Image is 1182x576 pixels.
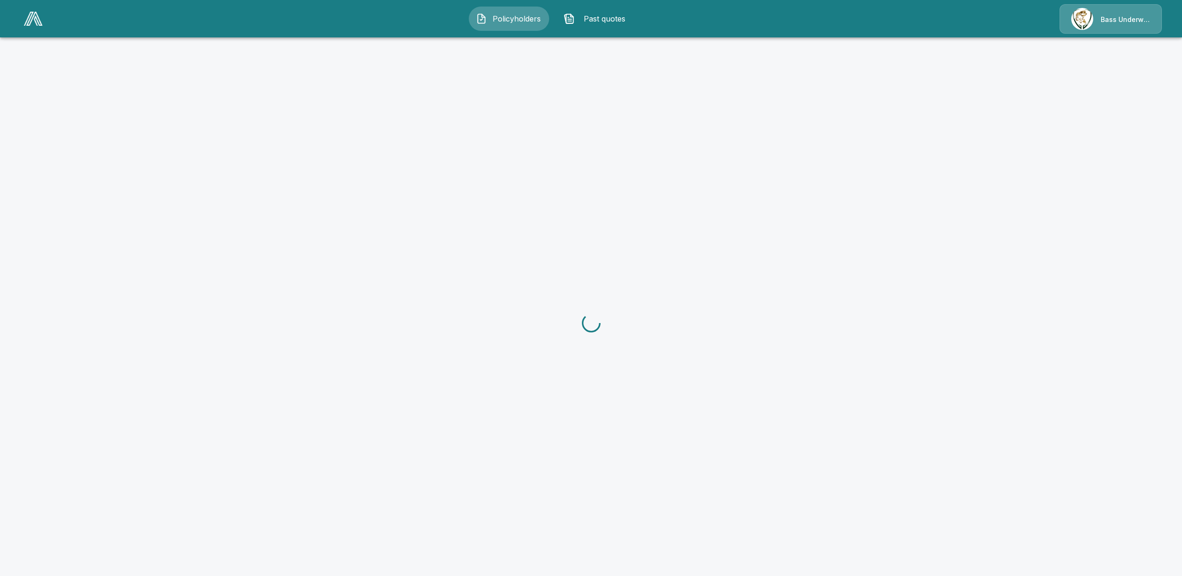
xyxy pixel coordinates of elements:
[557,7,637,31] button: Past quotes IconPast quotes
[564,13,575,24] img: Past quotes Icon
[1101,15,1150,24] p: Bass Underwriters
[476,13,487,24] img: Policyholders Icon
[24,12,43,26] img: AA Logo
[491,13,542,24] span: Policyholders
[579,13,630,24] span: Past quotes
[1060,4,1162,34] a: Agency IconBass Underwriters
[1071,8,1093,30] img: Agency Icon
[469,7,549,31] button: Policyholders IconPolicyholders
